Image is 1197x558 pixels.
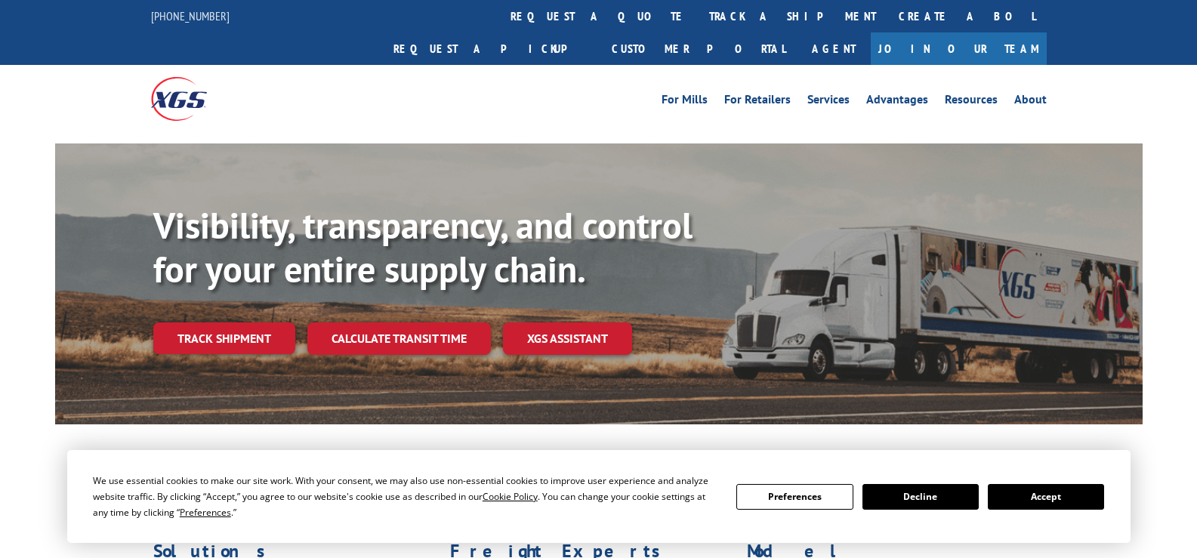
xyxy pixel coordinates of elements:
[1014,94,1047,110] a: About
[153,322,295,354] a: Track shipment
[662,94,708,110] a: For Mills
[151,8,230,23] a: [PHONE_NUMBER]
[180,506,231,519] span: Preferences
[307,322,491,355] a: Calculate transit time
[988,484,1104,510] button: Accept
[866,94,928,110] a: Advantages
[153,202,693,292] b: Visibility, transparency, and control for your entire supply chain.
[945,94,998,110] a: Resources
[871,32,1047,65] a: Join Our Team
[807,94,850,110] a: Services
[797,32,871,65] a: Agent
[503,322,632,355] a: XGS ASSISTANT
[67,450,1131,543] div: Cookie Consent Prompt
[736,484,853,510] button: Preferences
[862,484,979,510] button: Decline
[724,94,791,110] a: For Retailers
[93,473,718,520] div: We use essential cookies to make our site work. With your consent, we may also use non-essential ...
[382,32,600,65] a: Request a pickup
[483,490,538,503] span: Cookie Policy
[600,32,797,65] a: Customer Portal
